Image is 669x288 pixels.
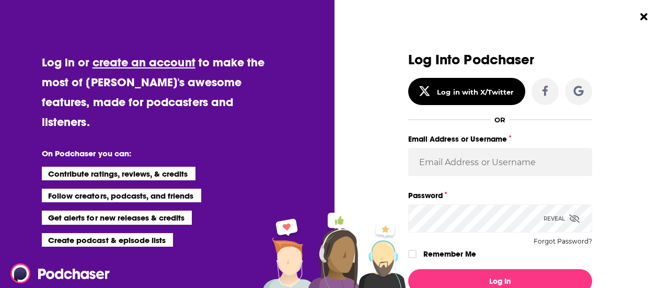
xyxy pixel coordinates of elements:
button: Close Button [634,7,654,27]
label: Remember Me [423,247,476,261]
li: On Podchaser you can: [42,148,251,158]
a: Podchaser - Follow, Share and Rate Podcasts [10,263,102,283]
li: Contribute ratings, reviews, & credits [42,167,195,180]
li: Get alerts for new releases & credits [42,211,192,224]
input: Email Address or Username [408,148,592,176]
div: Log in with X/Twitter [437,88,514,96]
div: Reveal [544,204,580,233]
button: Log in with X/Twitter [408,78,525,105]
h3: Log Into Podchaser [408,52,592,67]
label: Email Address or Username [408,132,592,146]
img: Podchaser - Follow, Share and Rate Podcasts [10,263,111,283]
button: Forgot Password? [534,238,592,245]
div: OR [494,116,505,124]
li: Follow creators, podcasts, and friends [42,189,201,202]
li: Create podcast & episode lists [42,233,173,247]
label: Password [408,189,592,202]
a: create an account [93,55,195,70]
